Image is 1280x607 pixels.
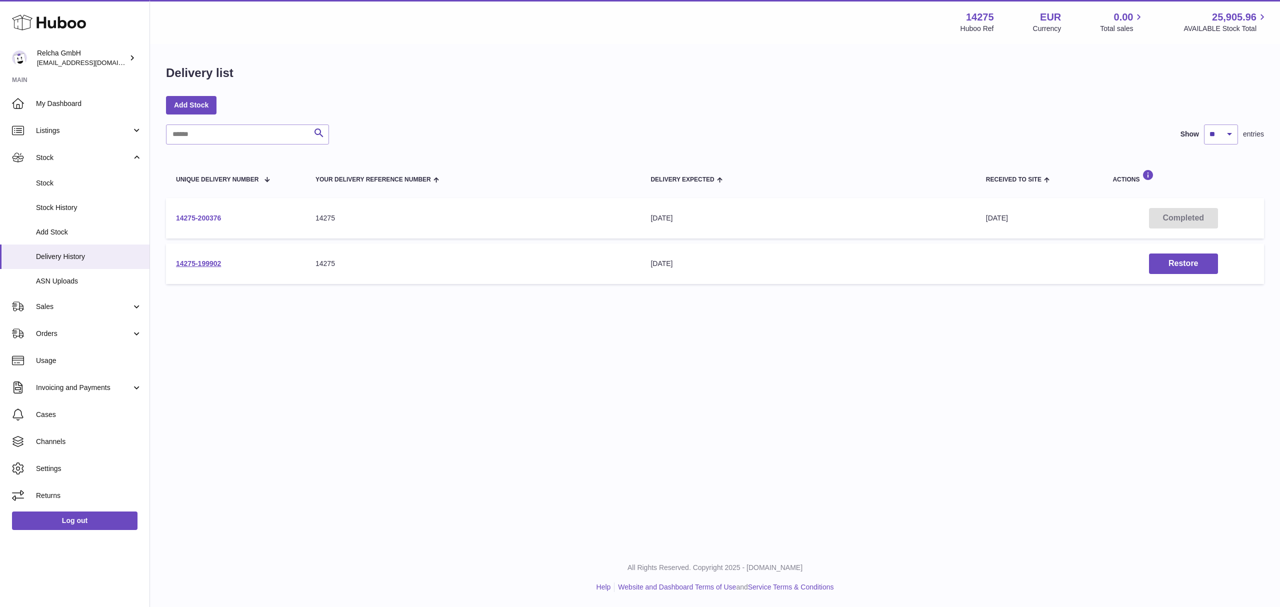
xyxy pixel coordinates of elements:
div: 14275 [315,213,630,223]
span: Listings [36,126,131,135]
div: Relcha GmbH [37,48,127,67]
span: 25,905.96 [1212,10,1256,24]
span: Settings [36,464,142,473]
span: Invoicing and Payments [36,383,131,392]
span: Total sales [1100,24,1144,33]
div: Actions [1112,169,1254,183]
span: [EMAIL_ADDRESS][DOMAIN_NAME] [37,58,147,66]
a: Service Terms & Conditions [748,583,834,591]
div: [DATE] [650,213,965,223]
span: ASN Uploads [36,276,142,286]
div: [DATE] [650,259,965,268]
span: Stock [36,178,142,188]
a: Log out [12,511,137,529]
span: Delivery Expected [650,176,714,183]
img: internalAdmin-14275@internal.huboo.com [12,50,27,65]
span: Usage [36,356,142,365]
a: 14275-199902 [176,259,221,267]
span: Delivery History [36,252,142,261]
a: 14275-200376 [176,214,221,222]
span: 0.00 [1114,10,1133,24]
strong: EUR [1040,10,1061,24]
h1: Delivery list [166,65,233,81]
div: 14275 [315,259,630,268]
span: Add Stock [36,227,142,237]
div: Currency [1033,24,1061,33]
button: Restore [1149,253,1218,274]
span: Sales [36,302,131,311]
span: [DATE] [986,214,1008,222]
span: Channels [36,437,142,446]
span: Stock [36,153,131,162]
span: entries [1243,129,1264,139]
span: Received to Site [986,176,1041,183]
p: All Rights Reserved. Copyright 2025 - [DOMAIN_NAME] [158,563,1272,572]
span: Your Delivery Reference Number [315,176,431,183]
span: Stock History [36,203,142,212]
span: Orders [36,329,131,338]
span: Returns [36,491,142,500]
a: Help [596,583,611,591]
li: and [614,582,833,592]
span: Cases [36,410,142,419]
div: Huboo Ref [960,24,994,33]
a: 0.00 Total sales [1100,10,1144,33]
span: My Dashboard [36,99,142,108]
a: Website and Dashboard Terms of Use [618,583,736,591]
span: Unique Delivery Number [176,176,258,183]
strong: 14275 [966,10,994,24]
a: 25,905.96 AVAILABLE Stock Total [1183,10,1268,33]
a: Add Stock [166,96,216,114]
span: AVAILABLE Stock Total [1183,24,1268,33]
label: Show [1180,129,1199,139]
